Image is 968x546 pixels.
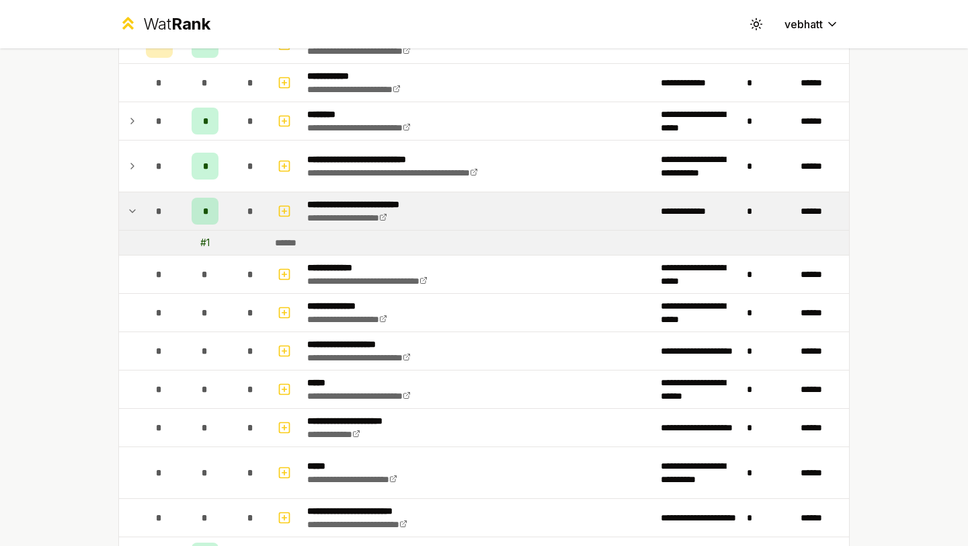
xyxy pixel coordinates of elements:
div: # 1 [200,236,210,249]
span: vebhatt [784,16,823,32]
button: vebhatt [774,12,850,36]
div: Wat [143,13,210,35]
a: WatRank [118,13,210,35]
span: Rank [171,14,210,34]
